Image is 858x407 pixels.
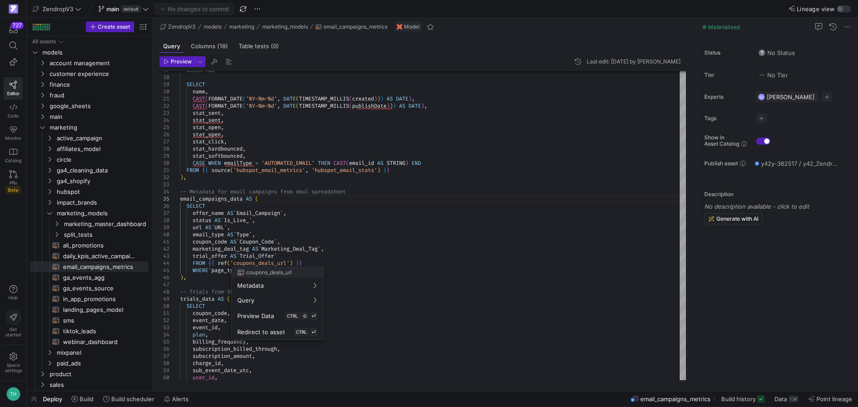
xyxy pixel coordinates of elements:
span: CTRL [287,313,298,319]
span: ⏎ [311,313,316,319]
span: Metadata [237,282,264,289]
span: Preview Data [237,312,274,319]
span: ⏎ [311,329,316,335]
span: coupons_deals_url [246,269,292,276]
span: Query [237,297,254,304]
span: ⇧ [303,313,307,319]
span: CTRL [296,329,307,335]
span: Redirect to asset [237,328,285,336]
